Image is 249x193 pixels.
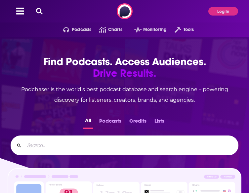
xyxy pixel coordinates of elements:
button: Lists [152,116,166,129]
span: Podcasts [72,25,91,34]
button: open menu [126,24,167,35]
h1: Find Podcasts. Access Audiences. [11,56,238,79]
div: Search... [11,135,238,155]
h2: Podchaser is the world’s best podcast database and search engine – powering discovery for listene... [11,84,238,105]
span: Tools [184,25,194,34]
img: Podchaser - Follow, Share and Rate Podcasts [117,3,133,19]
button: open menu [167,24,194,35]
button: All [83,116,93,129]
button: open menu [55,24,92,35]
button: Podcasts [97,116,123,129]
a: Charts [91,24,122,35]
button: Log In [208,7,238,16]
span: Drive Results. [11,67,238,79]
button: Credits [127,116,148,129]
span: Charts [108,25,122,34]
span: Monitoring [143,25,167,34]
input: Search... [24,140,233,151]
